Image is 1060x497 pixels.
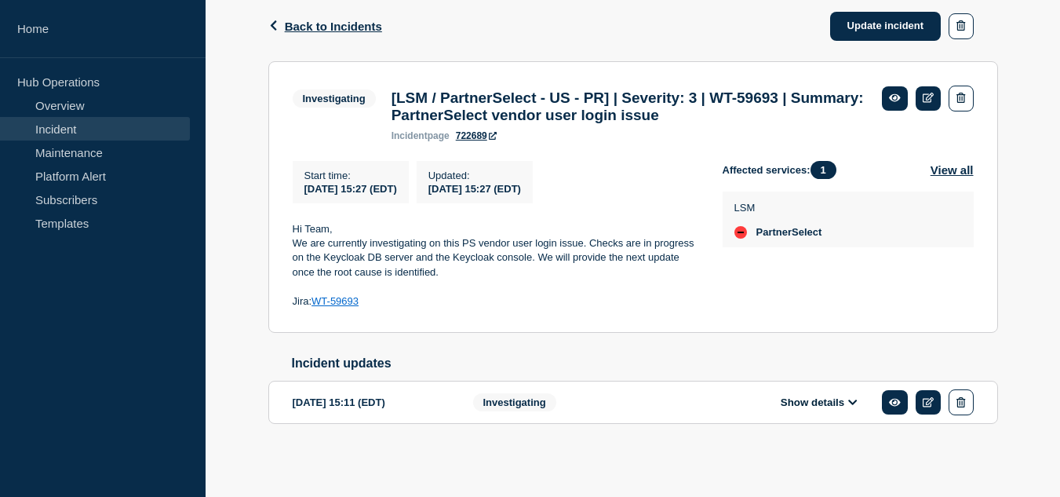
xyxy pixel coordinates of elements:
[830,12,942,41] a: Update incident
[810,161,836,179] span: 1
[293,222,698,236] p: Hi Team,
[293,90,376,108] span: Investigating
[456,130,497,141] a: 722689
[931,161,974,179] button: View all
[293,294,698,309] p: Jira:
[756,226,822,239] span: PartnerSelect
[392,130,428,141] span: incident
[428,181,521,195] div: [DATE] 15:27 (EDT)
[311,295,359,307] a: WT-59693
[268,20,382,33] button: Back to Incidents
[723,161,844,179] span: Affected services:
[285,20,382,33] span: Back to Incidents
[293,389,450,415] div: [DATE] 15:11 (EDT)
[304,170,397,181] p: Start time :
[292,356,998,371] h2: Incident updates
[293,236,698,280] p: We are currently investigating on this PS vendor user login issue. Checks are in progress on the ...
[473,393,556,411] span: Investigating
[304,183,397,195] span: [DATE] 15:27 (EDT)
[392,130,450,141] p: page
[734,202,822,214] p: LSM
[734,226,747,239] div: down
[776,396,862,409] button: Show details
[392,90,866,124] h3: [LSM / PartnerSelect - US - PR] | Severity: 3 | WT-59693 | Summary: PartnerSelect vendor user log...
[428,170,521,181] p: Updated :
